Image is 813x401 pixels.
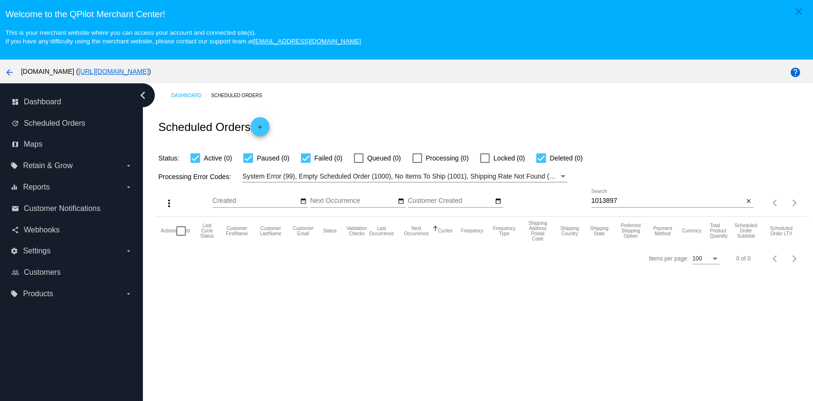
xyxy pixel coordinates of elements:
[314,152,342,164] span: Failed (0)
[24,226,60,234] span: Webhooks
[11,222,132,238] a: share Webhooks
[743,196,753,206] button: Clear
[78,68,149,75] a: [URL][DOMAIN_NAME]
[224,226,250,236] button: Change sorting for CustomerFirstName
[204,152,232,164] span: Active (0)
[682,228,702,234] button: Change sorting for CurrencyIso
[11,269,19,276] i: people_outline
[158,117,269,136] h2: Scheduled Orders
[589,226,609,236] button: Change sorting for ShippingState
[310,197,396,205] input: Next Occurrence
[24,140,42,149] span: Maps
[438,228,452,234] button: Change sorting for Cycles
[23,247,50,255] span: Settings
[125,162,132,170] i: arrow_drop_down
[591,197,743,205] input: Search
[186,228,190,234] button: Change sorting for Id
[258,226,283,236] button: Change sorting for CustomerLastName
[158,154,179,162] span: Status:
[10,290,18,298] i: local_offer
[732,223,760,239] button: Change sorting for Subtotal
[253,38,361,45] a: [EMAIL_ADDRESS][DOMAIN_NAME]
[408,197,493,205] input: Customer Created
[125,290,132,298] i: arrow_drop_down
[242,170,567,182] mat-select: Filter by Processing Error Codes
[323,228,336,234] button: Change sorting for Status
[23,290,53,298] span: Products
[212,197,298,205] input: Created
[5,29,361,45] small: This is your merchant website where you can access your account and connected site(s). If you hav...
[426,152,469,164] span: Processing (0)
[736,255,751,262] div: 0 of 0
[24,204,100,213] span: Customer Notifications
[10,162,18,170] i: local_offer
[550,152,582,164] span: Deleted (0)
[11,137,132,152] a: map Maps
[492,226,516,236] button: Change sorting for FrequencyType
[766,249,785,268] button: Previous page
[793,6,804,17] mat-icon: close
[525,221,551,241] button: Change sorting for ShippingPostcode
[495,198,502,205] mat-icon: date_range
[11,205,19,212] i: email
[24,268,60,277] span: Customers
[163,198,175,209] mat-icon: more_vert
[461,228,483,234] button: Change sorting for Frequency
[11,140,19,148] i: map
[199,223,216,239] button: Change sorting for LastProcessingCycleId
[292,226,315,236] button: Change sorting for CustomerEmail
[367,152,401,164] span: Queued (0)
[710,217,732,245] mat-header-cell: Total Product Quantity
[649,255,688,262] div: Items per page:
[24,119,85,128] span: Scheduled Orders
[11,201,132,216] a: email Customer Notifications
[397,198,404,205] mat-icon: date_range
[11,98,19,106] i: dashboard
[254,124,266,135] mat-icon: add
[23,183,50,191] span: Reports
[125,183,132,191] i: arrow_drop_down
[21,68,151,75] span: [DOMAIN_NAME] ( )
[345,217,369,245] mat-header-cell: Validation Checks
[693,256,719,262] mat-select: Items per page:
[5,9,807,20] h3: Welcome to the QPilot Merchant Center!
[24,98,61,106] span: Dashboard
[766,193,785,212] button: Previous page
[161,217,176,245] mat-header-cell: Actions
[403,226,429,236] button: Change sorting for NextOccurrenceUtc
[4,67,15,78] mat-icon: arrow_back
[745,198,752,205] mat-icon: close
[618,223,643,239] button: Change sorting for PreferredShippingOption
[158,173,231,180] span: Processing Error Codes:
[790,67,801,78] mat-icon: help
[493,152,525,164] span: Locked (0)
[10,183,18,191] i: equalizer
[300,198,307,205] mat-icon: date_range
[368,226,394,236] button: Change sorting for LastOccurrenceUtc
[11,120,19,127] i: update
[785,193,804,212] button: Next page
[10,247,18,255] i: settings
[785,249,804,268] button: Next page
[257,152,289,164] span: Paused (0)
[171,88,211,103] a: Dashboard
[11,116,132,131] a: update Scheduled Orders
[768,226,794,236] button: Change sorting for LifetimeValue
[11,94,132,110] a: dashboard Dashboard
[652,226,673,236] button: Change sorting for PaymentMethod.Type
[559,226,581,236] button: Change sorting for ShippingCountry
[11,226,19,234] i: share
[211,88,271,103] a: Scheduled Orders
[693,255,702,262] span: 100
[135,88,151,103] i: chevron_left
[11,265,132,280] a: people_outline Customers
[125,247,132,255] i: arrow_drop_down
[23,161,72,170] span: Retain & Grow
